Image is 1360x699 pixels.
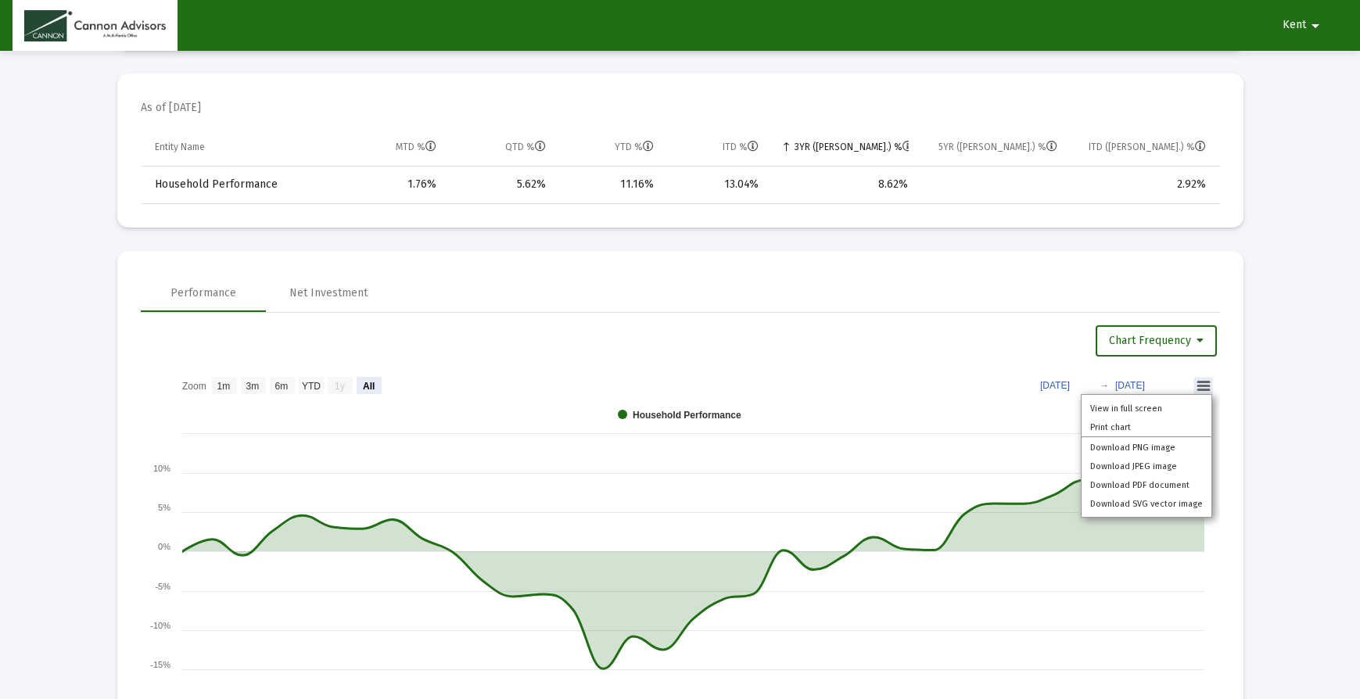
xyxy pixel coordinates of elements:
[723,141,759,153] div: ITD %
[141,128,337,166] td: Column Entity Name
[1082,457,1211,475] li: Download JPEG image
[336,128,447,166] td: Column MTD %
[363,381,375,392] text: All
[302,381,321,392] text: YTD
[633,410,741,421] text: Household Performance
[615,141,654,153] div: YTD %
[182,381,206,392] text: Zoom
[1082,418,1211,436] li: Print chart
[1068,128,1220,166] td: Column ITD (Ann.) %
[335,381,345,392] text: 1y
[938,141,1057,153] div: 5YR ([PERSON_NAME].) %
[217,381,231,392] text: 1m
[557,128,665,166] td: Column YTD %
[1096,325,1217,357] button: Chart Frequency
[505,141,546,153] div: QTD %
[458,177,546,192] div: 5.62%
[158,503,170,512] text: 5%
[170,285,236,301] div: Performance
[24,10,166,41] img: Dashboard
[1283,19,1306,32] span: Kent
[568,177,654,192] div: 11.16%
[396,141,436,153] div: MTD %
[150,660,170,669] text: -15%
[275,381,289,392] text: 6m
[1264,9,1344,41] button: Kent
[919,128,1068,166] td: Column 5YR (Ann.) %
[1109,334,1204,347] span: Chart Frequency
[150,621,170,630] text: -10%
[289,285,368,301] div: Net Investment
[141,100,201,116] mat-card-subtitle: As of [DATE]
[780,177,908,192] div: 8.62%
[1082,494,1211,513] li: Download SVG vector image
[1082,438,1211,457] li: Download PNG image
[158,542,170,551] text: 0%
[1089,141,1206,153] div: ITD ([PERSON_NAME].) %
[1082,475,1211,494] li: Download PDF document
[347,177,436,192] div: 1.76%
[141,167,337,204] td: Household Performance
[770,128,919,166] td: Column 3YR (Ann.) %
[155,141,205,153] div: Entity Name
[246,381,260,392] text: 3m
[795,141,909,153] div: 3YR ([PERSON_NAME].) %
[447,128,557,166] td: Column QTD %
[1079,177,1206,192] div: 2.92%
[155,582,170,591] text: -5%
[1040,380,1070,391] text: [DATE]
[1306,10,1325,41] mat-icon: arrow_drop_down
[676,177,758,192] div: 13.04%
[153,464,170,473] text: 10%
[1082,399,1211,418] li: View in full screen
[665,128,769,166] td: Column ITD %
[141,128,1220,204] div: Data grid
